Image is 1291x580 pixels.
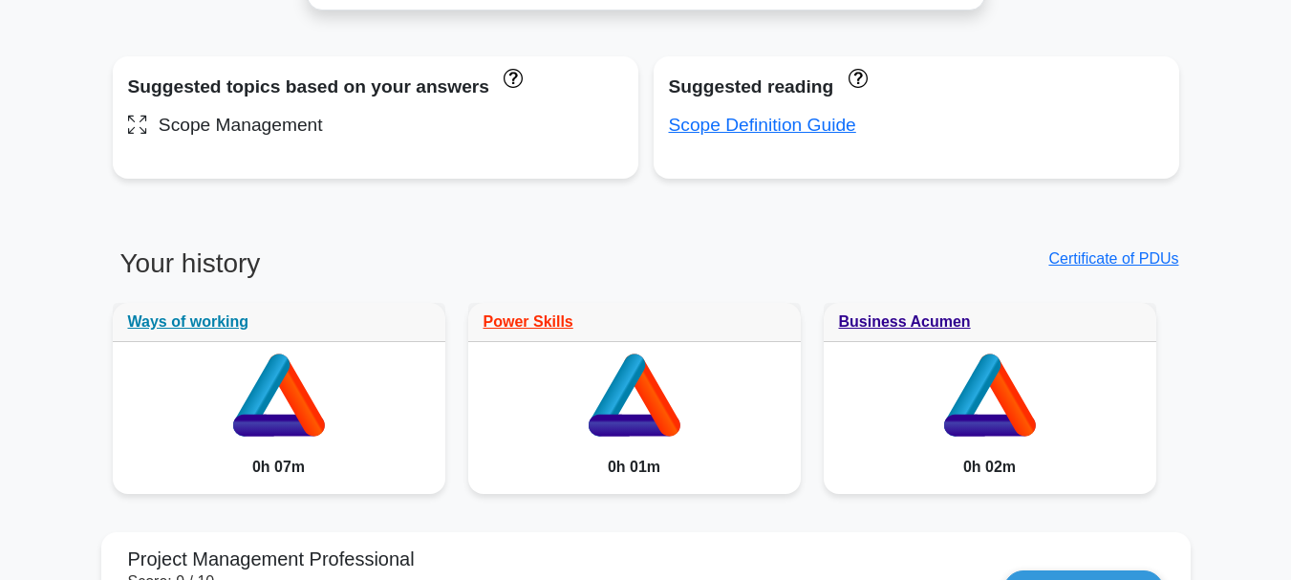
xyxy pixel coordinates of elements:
div: 0h 02m [824,440,1156,494]
div: Suggested reading [669,72,1164,102]
a: Power Skills [484,313,573,330]
a: Scope Definition Guide [669,115,856,135]
div: Suggested topics based on your answers [128,72,623,102]
h3: Your history [113,247,635,295]
a: These concepts have been answered less than 50% correct. The guides disapear when you answer ques... [843,67,867,87]
div: Scope Management [128,110,623,140]
a: These topics have been answered less than 50% correct. Topics disapear when you answer questions ... [499,67,523,87]
a: Ways of working [128,313,249,330]
div: 0h 07m [113,440,445,494]
div: 0h 01m [468,440,801,494]
a: Business Acumen [839,313,971,330]
a: Certificate of PDUs [1048,250,1178,267]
